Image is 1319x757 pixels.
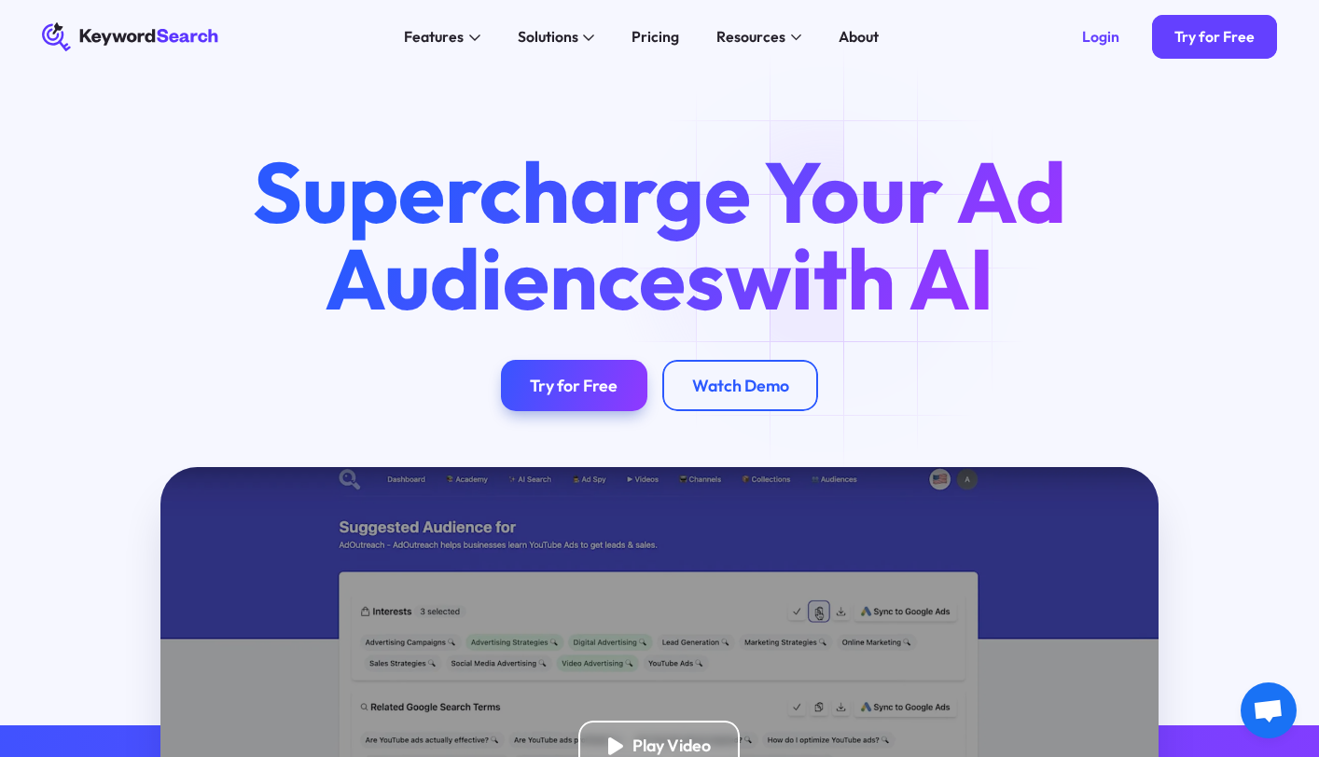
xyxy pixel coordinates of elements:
[725,225,994,332] span: with AI
[827,22,890,52] a: About
[839,26,879,48] div: About
[1152,15,1277,60] a: Try for Free
[1174,28,1255,47] div: Try for Free
[632,736,711,756] div: Play Video
[632,26,679,48] div: Pricing
[1241,682,1297,738] div: Open chat
[716,26,785,48] div: Resources
[501,360,647,411] a: Try for Free
[215,148,1103,323] h1: Supercharge Your Ad Audiences
[692,376,789,396] div: Watch Demo
[530,376,618,396] div: Try for Free
[1060,15,1142,60] a: Login
[1082,28,1119,47] div: Login
[404,26,464,48] div: Features
[620,22,690,52] a: Pricing
[518,26,578,48] div: Solutions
